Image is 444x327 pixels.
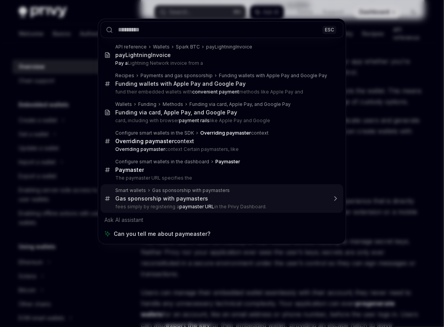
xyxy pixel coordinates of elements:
div: Funding wallets with Apple Pay and Google Pay [219,73,327,79]
div: Ask AI assistant [101,213,343,227]
div: Spark BTC [176,44,200,50]
div: Methods [163,101,183,107]
div: ESC [323,26,336,34]
b: Paymaster [215,159,240,164]
p: The paymaster URL specifies the [115,175,327,181]
b: payment rails [179,118,210,123]
b: convenient payment [192,89,239,95]
div: Funding via card, Apple Pay, and Google Pay [189,101,291,107]
div: Funding [138,101,156,107]
b: paymaster URL [179,204,214,209]
div: Smart wallets [115,187,146,194]
div: API reference [115,44,147,50]
div: Wallets [115,101,132,107]
div: context [115,138,194,145]
div: payLightningInvoice [206,44,252,50]
div: Gas sponsorship with paymasters [115,195,208,202]
b: Overriding paymaster [115,138,174,144]
p: fees simply by registering a in the Privy Dashboard. [115,204,327,210]
span: Can you tell me about paymeaster? [114,230,210,238]
b: Pay a [115,60,128,66]
div: Funding wallets with Apple Pay and Google Pay [115,80,246,87]
div: Recipes [115,73,134,79]
div: Payments and gas sponsorship [140,73,213,79]
div: payLightningInvoice [115,52,171,59]
div: Wallets [153,44,170,50]
b: Overriding paymaster [200,130,251,136]
b: Overriding paymaster [115,146,165,152]
p: card, including with browser like Apple Pay and Google [115,118,327,124]
b: Paymaster [115,166,144,173]
p: context Certain paymasters, like [115,146,327,152]
div: Gas sponsorship with paymasters [152,187,230,194]
div: Configure smart wallets in the SDK [115,130,194,136]
div: context [200,130,269,136]
div: Funding via card, Apple Pay, and Google Pay [115,109,237,116]
p: Lightning Network invoice from a [115,60,327,66]
p: fund their embedded wallets with methods like Apple Pay and [115,89,327,95]
div: Configure smart wallets in the dashboard [115,159,209,165]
